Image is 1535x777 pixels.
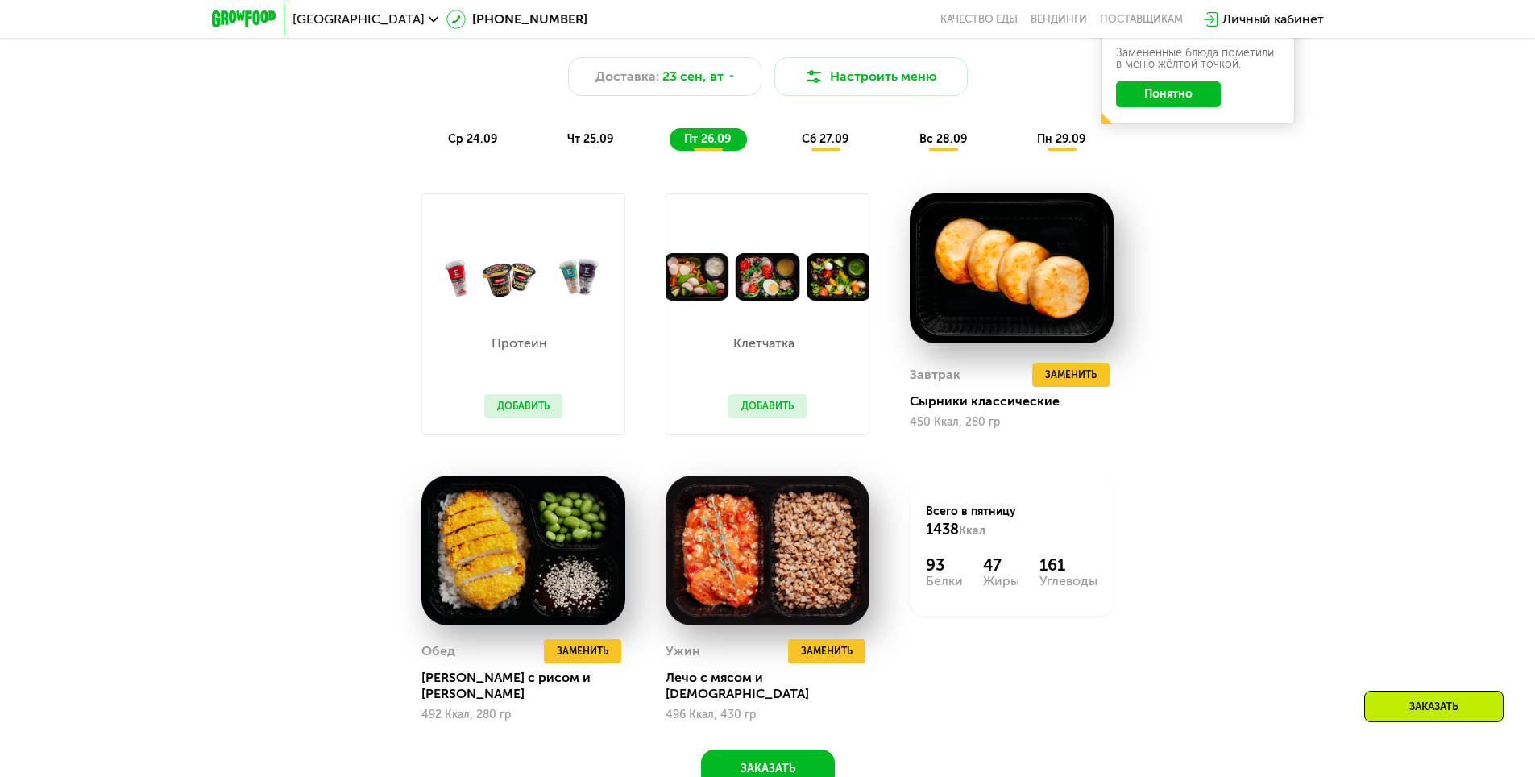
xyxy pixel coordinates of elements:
[666,708,869,721] div: 496 Ккал, 430 гр
[1116,48,1280,70] div: Заменённые блюда пометили в меню жёлтой точкой.
[662,67,724,86] span: 23 сен, вт
[728,394,807,418] button: Добавить
[728,337,799,350] p: Клетчатка
[421,708,625,721] div: 492 Ккал, 280 гр
[910,393,1126,409] div: Сырники классические
[666,639,700,663] div: Ужин
[926,555,963,575] div: 93
[1045,367,1097,383] span: Заменить
[926,521,959,538] span: 1438
[919,132,967,146] span: вс 28.09
[802,132,848,146] span: сб 27.09
[484,394,562,418] button: Добавить
[448,132,497,146] span: ср 24.09
[910,363,960,387] div: Завтрак
[1037,132,1085,146] span: пн 29.09
[595,67,659,86] span: Доставка:
[1100,13,1183,26] div: поставщикам
[684,132,731,146] span: пт 26.09
[926,575,963,588] div: Белки
[1031,13,1087,26] a: Вендинги
[544,639,621,663] button: Заменить
[983,575,1019,588] div: Жиры
[446,10,587,29] a: [PHONE_NUMBER]
[983,555,1019,575] div: 47
[557,643,608,659] span: Заменить
[774,57,968,96] button: Настроить меню
[666,670,882,702] div: Лечо с мясом и [DEMOGRAPHIC_DATA]
[1032,363,1110,387] button: Заменить
[926,504,1097,539] div: Всего в пятницу
[1039,555,1097,575] div: 161
[1222,10,1324,29] div: Личный кабинет
[484,337,554,350] p: Протеин
[567,132,613,146] span: чт 25.09
[1364,691,1504,722] div: Заказать
[940,13,1018,26] a: Качество еды
[959,524,985,538] span: Ккал
[1039,575,1097,588] div: Углеводы
[801,643,853,659] span: Заменить
[421,639,455,663] div: Обед
[421,670,638,702] div: [PERSON_NAME] с рисом и [PERSON_NAME]
[292,13,425,26] span: [GEOGRAPHIC_DATA]
[788,639,865,663] button: Заменить
[910,416,1114,429] div: 450 Ккал, 280 гр
[1116,81,1221,107] button: Понятно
